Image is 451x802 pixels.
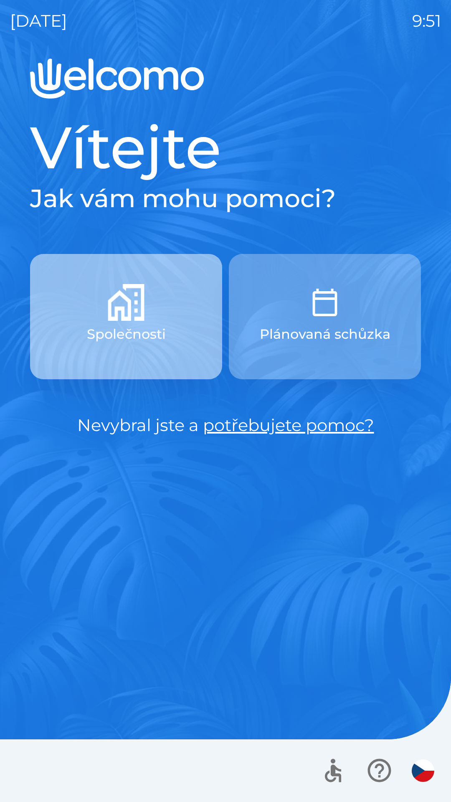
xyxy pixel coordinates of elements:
h1: Vítejte [30,112,421,183]
img: Logo [30,58,421,99]
a: potřebujete pomoc? [203,415,374,435]
p: Společnosti [87,324,166,344]
button: Společnosti [30,254,222,379]
img: 825ce324-eb87-46dd-be6d-9b75a7c278d7.png [108,284,144,321]
p: [DATE] [10,8,67,33]
p: Plánovaná schůzka [260,324,390,344]
button: Plánovaná schůzka [229,254,421,379]
p: 9:51 [412,8,441,33]
img: cs flag [412,759,434,782]
h2: Jak vám mohu pomoci? [30,183,421,214]
p: Nevybral jste a [30,413,421,438]
img: ebd3962f-d1ed-43ad-a168-1f301a2420fe.png [307,284,343,321]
